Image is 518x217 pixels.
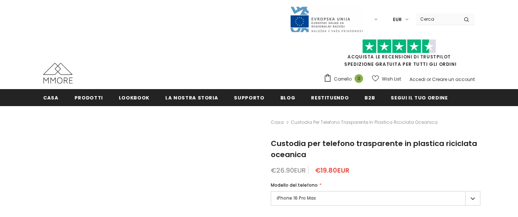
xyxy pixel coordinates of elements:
span: Lookbook [119,94,149,101]
a: Casa [271,118,284,127]
a: Lookbook [119,89,149,106]
a: Creare un account [432,76,475,82]
a: Carrello 0 [324,74,367,85]
span: SPEDIZIONE GRATUITA PER TUTTI GLI ORDINI [324,43,475,67]
a: La nostra storia [165,89,218,106]
span: Modello del telefono [271,182,318,188]
input: Search Site [416,14,458,24]
span: Blog [280,94,296,101]
a: Segui il tuo ordine [391,89,448,106]
span: Restituendo [311,94,349,101]
span: EUR [393,16,402,23]
a: Accedi [410,76,425,82]
span: €19.80EUR [315,166,349,175]
a: Acquista le recensioni di TrustPilot [348,54,451,60]
span: Casa [43,94,59,101]
img: Fidati di Pilot Stars [362,39,436,54]
img: Javni Razpis [290,6,363,33]
a: Blog [280,89,296,106]
span: Custodia per telefono trasparente in plastica riciclata oceanica [291,118,438,127]
a: supporto [234,89,264,106]
span: or [427,76,431,82]
span: €26.90EUR [271,166,306,175]
a: Casa [43,89,59,106]
label: iPhone 16 Pro Max [271,191,480,206]
a: Prodotti [75,89,103,106]
img: Casi MMORE [43,63,73,84]
span: Wish List [382,75,401,83]
span: Prodotti [75,94,103,101]
span: 0 [355,74,363,83]
a: Wish List [372,72,401,85]
span: supporto [234,94,264,101]
span: B2B [365,94,375,101]
a: Javni Razpis [290,16,363,22]
span: Segui il tuo ordine [391,94,448,101]
span: La nostra storia [165,94,218,101]
a: Restituendo [311,89,349,106]
span: Custodia per telefono trasparente in plastica riciclata oceanica [271,138,477,160]
span: Carrello [334,75,352,83]
a: B2B [365,89,375,106]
